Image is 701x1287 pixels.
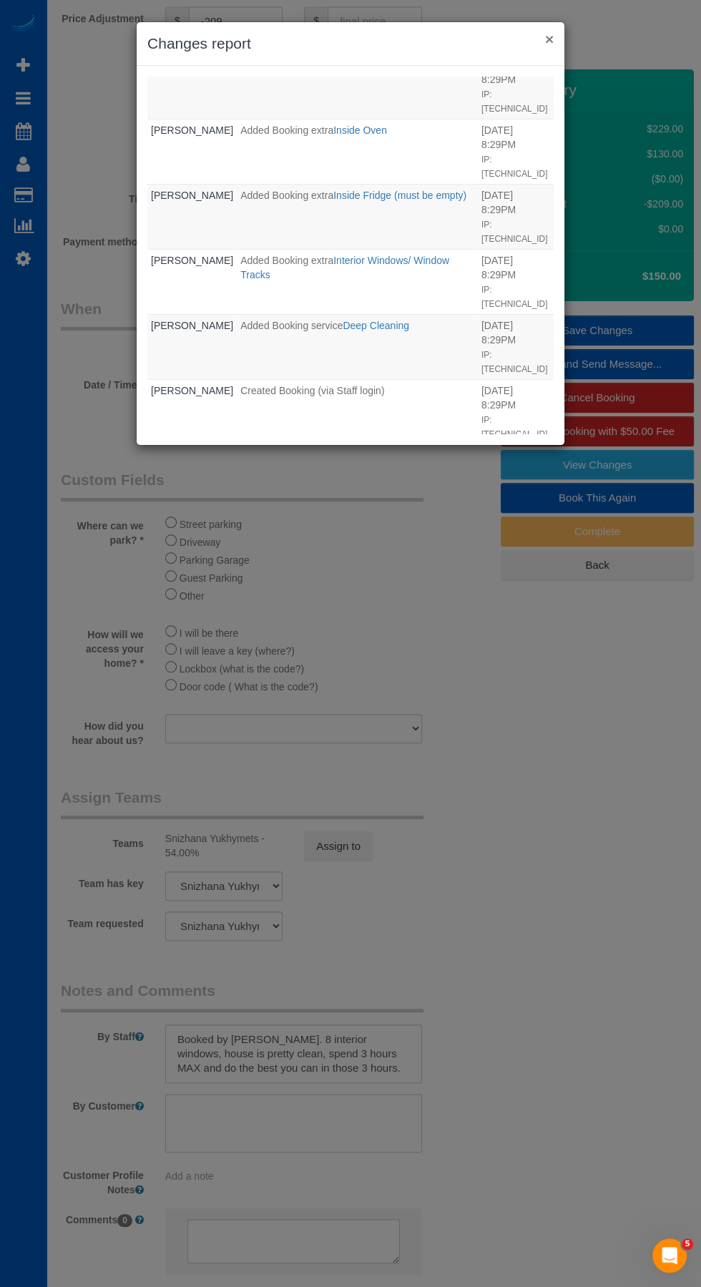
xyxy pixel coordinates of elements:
[147,119,237,184] td: Who
[237,249,478,314] td: What
[481,155,548,179] small: IP: [TECHNICAL_ID]
[333,124,387,136] a: Inside Oven
[545,31,554,47] button: ×
[151,190,233,201] a: [PERSON_NAME]
[137,22,564,445] sui-modal: Changes report
[478,249,554,314] td: When
[478,314,554,379] td: When
[481,89,548,114] small: IP: [TECHNICAL_ID]
[237,314,478,379] td: What
[240,385,384,396] span: Created Booking (via Staff login)
[652,1238,687,1273] iframe: Intercom live chat
[240,255,449,280] a: Interior Windows/ Window Tracks
[147,184,237,249] td: Who
[151,320,233,331] a: [PERSON_NAME]
[478,119,554,184] td: When
[343,320,409,331] a: Deep Cleaning
[481,350,548,374] small: IP: [TECHNICAL_ID]
[237,184,478,249] td: What
[147,54,237,119] td: Who
[240,320,343,331] span: Added Booking service
[240,124,333,136] span: Added Booking extra
[478,184,554,249] td: When
[151,255,233,266] a: [PERSON_NAME]
[240,190,333,201] span: Added Booking extra
[237,54,478,119] td: What
[147,314,237,379] td: Who
[147,249,237,314] td: Who
[481,415,548,439] small: IP: [TECHNICAL_ID]
[333,190,466,201] a: Inside Fridge (must be empty)
[478,54,554,119] td: When
[151,124,233,136] a: [PERSON_NAME]
[237,119,478,184] td: What
[481,220,548,244] small: IP: [TECHNICAL_ID]
[481,285,548,309] small: IP: [TECHNICAL_ID]
[151,385,233,396] a: [PERSON_NAME]
[240,255,333,266] span: Added Booking extra
[147,33,554,54] h3: Changes report
[478,379,554,444] td: When
[147,379,237,444] td: Who
[682,1238,693,1250] span: 5
[237,379,478,444] td: What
